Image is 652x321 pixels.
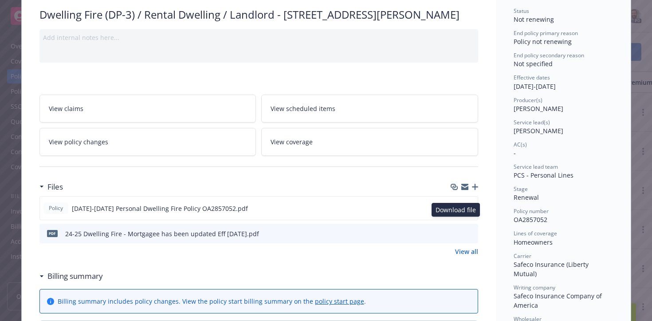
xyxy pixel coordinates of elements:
span: Safeco Insurance (Liberty Mutual) [514,260,590,278]
span: [DATE]-[DATE] Personal Dwelling Fire Policy OA2857052.pdf [72,204,248,213]
span: Safeco Insurance Company of America [514,292,604,309]
span: [PERSON_NAME] [514,104,563,113]
span: View scheduled items [271,104,335,113]
span: PCS - Personal Lines [514,171,573,179]
span: pdf [47,230,58,237]
span: View claims [49,104,83,113]
a: View all [455,247,478,256]
span: View coverage [271,137,313,147]
a: View scheduled items [261,95,478,123]
span: Not specified [514,59,553,68]
a: View claims [39,95,256,123]
h3: Files [47,181,63,193]
a: policy start page [315,297,364,305]
div: Files [39,181,63,193]
span: [PERSON_NAME] [514,127,563,135]
div: [DATE] - [DATE] [514,74,613,91]
span: Not renewing [514,15,554,24]
span: Status [514,7,529,15]
span: Policy not renewing [514,37,572,46]
span: AC(s) [514,141,527,148]
span: View policy changes [49,137,108,147]
div: Download file [432,203,480,217]
span: Service lead team [514,163,558,170]
span: - [514,149,516,157]
div: Billing summary includes policy changes. View the policy start billing summary on the . [58,297,366,306]
span: Producer(s) [514,96,542,104]
div: Homeowners [514,238,613,247]
span: End policy primary reason [514,29,578,37]
span: Carrier [514,252,531,260]
div: Billing summary [39,270,103,282]
span: Renewal [514,193,539,202]
a: View coverage [261,128,478,156]
span: Writing company [514,284,555,291]
div: Dwelling Fire (DP-3) / Rental Dwelling / Landlord - [STREET_ADDRESS][PERSON_NAME] [39,7,478,22]
span: End policy secondary reason [514,52,584,59]
span: Stage [514,185,528,193]
button: download file [452,229,460,238]
span: Policy [47,204,65,212]
h3: Billing summary [47,270,103,282]
button: preview file [467,229,475,238]
div: Add internal notes here... [43,33,475,42]
span: Service lead(s) [514,119,550,126]
span: Lines of coverage [514,230,557,237]
a: View policy changes [39,128,256,156]
span: Policy number [514,207,549,215]
div: 24-25 Dwelling Fire - Mortgagee has been updated Eff [DATE].pdf [65,229,259,238]
span: OA2857052 [514,215,547,224]
span: Effective dates [514,74,550,81]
